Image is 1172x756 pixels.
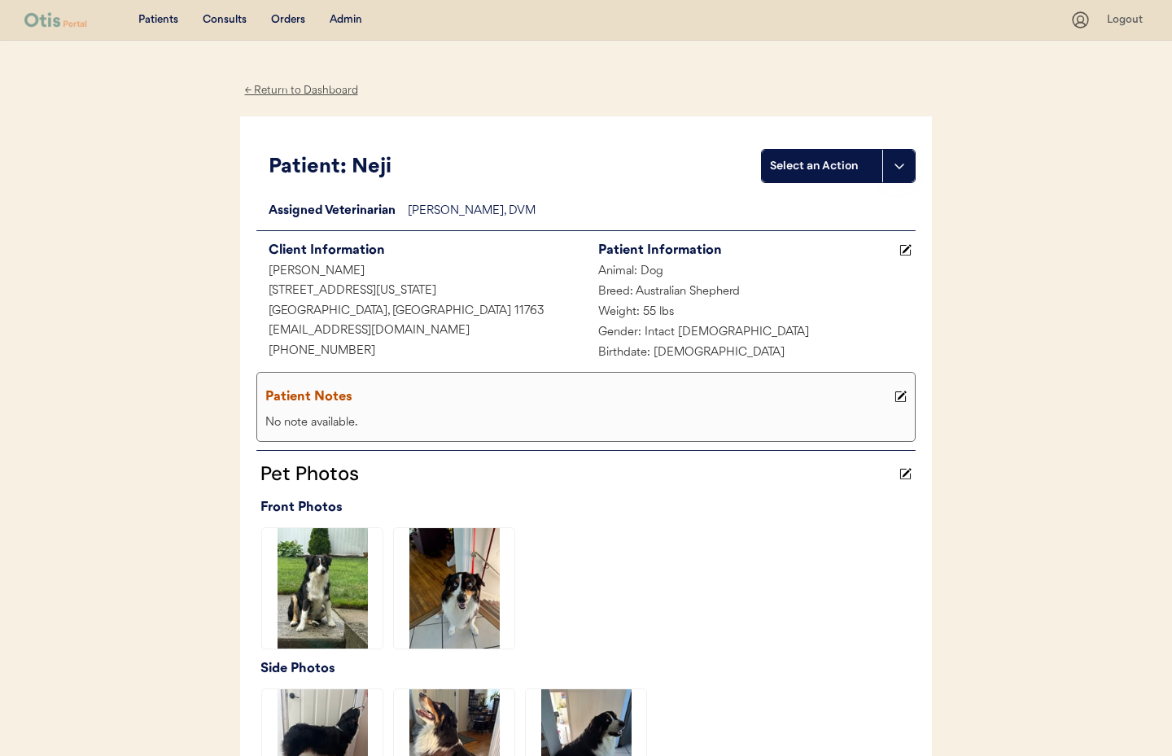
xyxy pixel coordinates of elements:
[256,321,586,342] div: [EMAIL_ADDRESS][DOMAIN_NAME]
[260,496,916,519] div: Front Photos
[394,528,514,649] img: mms-MM176531541d5a71223f80972703386ea7-7d313111-b63a-4bb8-9653-9ba18e663c71.jpeg
[138,12,178,28] div: Patients
[330,12,362,28] div: Admin
[586,262,916,282] div: Animal: Dog
[256,282,586,302] div: [STREET_ADDRESS][US_STATE]
[203,12,247,28] div: Consults
[262,528,383,649] img: IMG_7055.jpeg
[240,81,362,100] div: ← Return to Dashboard
[256,202,408,222] div: Assigned Veterinarian
[269,239,586,262] div: Client Information
[586,303,916,323] div: Weight: 55 lbs
[256,459,895,488] div: Pet Photos
[261,413,911,434] div: No note available.
[256,342,586,362] div: [PHONE_NUMBER]
[269,152,761,183] div: Patient: Neji
[598,239,895,262] div: Patient Information
[408,202,916,222] div: [PERSON_NAME], DVM
[586,282,916,303] div: Breed: Australian Shepherd
[1107,12,1148,28] div: Logout
[256,302,586,322] div: [GEOGRAPHIC_DATA], [GEOGRAPHIC_DATA] 11763
[260,658,916,680] div: Side Photos
[586,323,916,343] div: Gender: Intact [DEMOGRAPHIC_DATA]
[770,158,874,174] div: Select an Action
[265,386,890,409] div: Patient Notes
[586,343,916,364] div: Birthdate: [DEMOGRAPHIC_DATA]
[256,262,586,282] div: [PERSON_NAME]
[271,12,305,28] div: Orders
